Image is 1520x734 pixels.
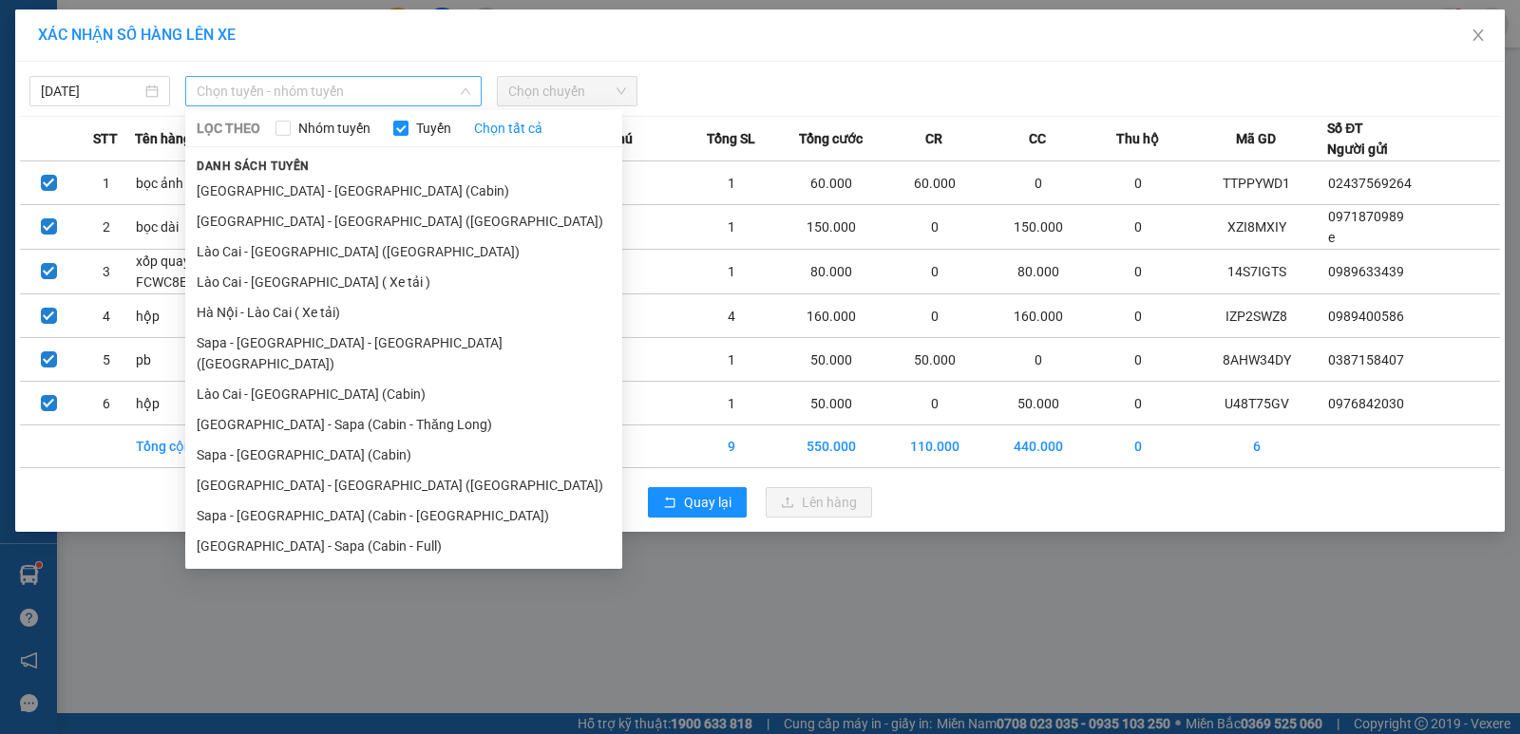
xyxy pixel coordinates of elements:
[1090,425,1186,468] td: 0
[78,250,136,294] td: 3
[986,338,1090,382] td: 0
[185,158,321,175] span: Danh sách tuyến
[683,161,779,205] td: 1
[1328,176,1412,191] span: 02437569264
[135,161,275,205] td: bọc ảnh liền bọc trắng
[883,161,986,205] td: 60.000
[93,128,118,149] span: STT
[779,294,883,338] td: 160.000
[135,250,275,294] td: xốp quay đầu mã FCWC8EP1
[197,77,470,105] span: Chọn tuyến - nhóm tuyến
[10,15,105,110] img: logo.jpg
[185,440,622,470] li: Sapa - [GEOGRAPHIC_DATA] (Cabin)
[1186,161,1327,205] td: TTPPYWD1
[460,85,471,97] span: down
[185,409,622,440] li: [GEOGRAPHIC_DATA] - Sapa (Cabin - Thăng Long)
[779,338,883,382] td: 50.000
[1090,161,1186,205] td: 0
[78,205,136,250] td: 2
[986,161,1090,205] td: 0
[1090,250,1186,294] td: 0
[1029,128,1046,149] span: CC
[883,205,986,250] td: 0
[1328,352,1404,367] span: 0387158407
[474,118,542,139] a: Chọn tất cả
[683,205,779,250] td: 1
[883,425,986,468] td: 110.000
[1327,118,1388,160] div: Số ĐT Người gửi
[135,294,275,338] td: hộp
[185,176,622,206] li: [GEOGRAPHIC_DATA] - [GEOGRAPHIC_DATA] (Cabin)
[135,338,275,382] td: pb
[986,294,1090,338] td: 160.000
[683,425,779,468] td: 9
[1328,230,1335,245] span: e
[78,161,136,205] td: 1
[779,161,883,205] td: 60.000
[587,294,683,338] td: ---
[1328,264,1404,279] span: 0989633439
[707,128,755,149] span: Tổng SL
[799,128,863,149] span: Tổng cước
[683,382,779,425] td: 1
[115,45,232,76] b: Sao Việt
[135,128,191,149] span: Tên hàng
[1186,382,1327,425] td: U48T75GV
[1452,9,1505,63] button: Close
[766,487,872,518] button: uploadLên hàng
[1328,309,1404,324] span: 0989400586
[587,205,683,250] td: ---
[185,267,622,297] li: Lào Cai - [GEOGRAPHIC_DATA] ( Xe tải )
[986,382,1090,425] td: 50.000
[185,470,622,500] li: [GEOGRAPHIC_DATA] - [GEOGRAPHIC_DATA] ([GEOGRAPHIC_DATA])
[254,15,459,47] b: [DOMAIN_NAME]
[1186,205,1327,250] td: XZI8MXIY
[135,205,275,250] td: bọc dài
[10,110,153,141] h2: U2SJQWX7
[883,294,986,338] td: 0
[663,496,676,511] span: rollback
[508,77,626,105] span: Chọn chuyến
[779,382,883,425] td: 50.000
[883,250,986,294] td: 0
[38,26,236,44] span: XÁC NHẬN SỐ HÀNG LÊN XE
[135,382,275,425] td: hộp
[883,382,986,425] td: 0
[185,379,622,409] li: Lào Cai - [GEOGRAPHIC_DATA] (Cabin)
[1328,209,1404,224] span: 0971870989
[1186,338,1327,382] td: 8AHW34DY
[185,328,622,379] li: Sapa - [GEOGRAPHIC_DATA] - [GEOGRAPHIC_DATA] ([GEOGRAPHIC_DATA])
[587,250,683,294] td: ---
[779,205,883,250] td: 150.000
[587,161,683,205] td: ---
[78,294,136,338] td: 4
[1186,425,1327,468] td: 6
[986,425,1090,468] td: 440.000
[185,206,622,236] li: [GEOGRAPHIC_DATA] - [GEOGRAPHIC_DATA] ([GEOGRAPHIC_DATA])
[1186,294,1327,338] td: IZP2SWZ8
[1236,128,1276,149] span: Mã GD
[986,250,1090,294] td: 80.000
[185,236,622,267] li: Lào Cai - [GEOGRAPHIC_DATA] ([GEOGRAPHIC_DATA])
[684,492,731,513] span: Quay lại
[78,382,136,425] td: 6
[197,118,260,139] span: LỌC THEO
[1090,294,1186,338] td: 0
[779,425,883,468] td: 550.000
[78,338,136,382] td: 5
[408,118,459,139] span: Tuyến
[291,118,378,139] span: Nhóm tuyến
[1471,28,1486,43] span: close
[1090,205,1186,250] td: 0
[135,425,275,468] td: Tổng cộng
[1186,250,1327,294] td: 14S7IGTS
[185,297,622,328] li: Hà Nội - Lào Cai ( Xe tải)
[41,81,142,102] input: 11/09/2025
[1090,338,1186,382] td: 0
[648,487,747,518] button: rollbackQuay lại
[683,250,779,294] td: 1
[587,382,683,425] td: ---
[883,338,986,382] td: 50.000
[779,250,883,294] td: 80.000
[587,338,683,382] td: ---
